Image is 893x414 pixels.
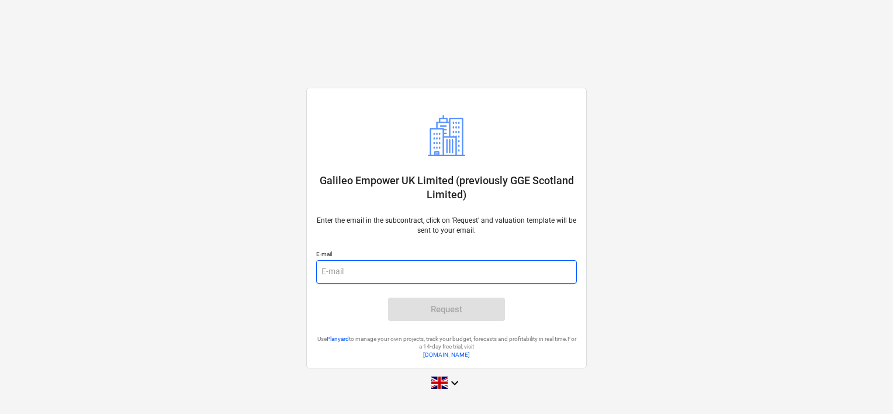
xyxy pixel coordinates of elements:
[448,376,462,390] i: keyboard_arrow_down
[316,250,577,260] p: E-mail
[316,216,577,236] p: Enter the email in the subcontract, click on 'Request' and valuation template will be sent to you...
[423,351,470,358] a: [DOMAIN_NAME]
[316,174,577,202] p: Galileo Empower UK Limited (previously GGE Scotland Limited)
[327,336,349,342] a: Planyard
[316,335,577,351] p: Use to manage your own projects, track your budget, forecasts and profitability in real time. For...
[316,260,577,284] input: E-mail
